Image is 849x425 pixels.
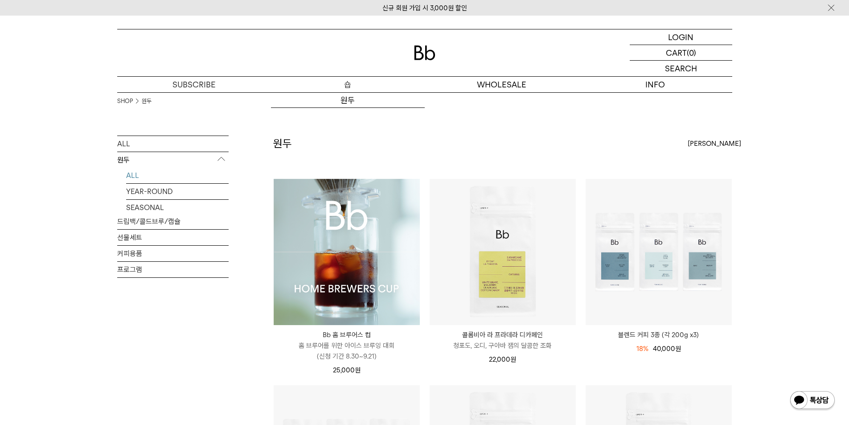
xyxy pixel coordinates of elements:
[271,93,425,108] a: 원두
[489,355,516,363] span: 22,000
[142,97,152,106] a: 원두
[355,366,361,374] span: 원
[126,168,229,183] a: ALL
[117,230,229,245] a: 선물세트
[117,152,229,168] p: 원두
[274,179,420,325] img: Bb 홈 브루어스 컵
[586,330,732,340] a: 블렌드 커피 3종 (각 200g x3)
[430,340,576,351] p: 청포도, 오디, 구아바 잼의 달콤한 조화
[430,330,576,351] a: 콜롬비아 라 프라데라 디카페인 청포도, 오디, 구아바 잼의 달콤한 조화
[273,136,292,151] h2: 원두
[688,138,741,149] span: [PERSON_NAME]
[675,345,681,353] span: 원
[510,355,516,363] span: 원
[126,200,229,215] a: SEASONAL
[636,343,648,354] div: 18%
[271,77,425,92] a: 숍
[630,29,732,45] a: LOGIN
[414,45,435,60] img: 로고
[117,214,229,229] a: 드립백/콜드브루/캡슐
[789,390,836,412] img: 카카오톡 채널 1:1 채팅 버튼
[117,262,229,277] a: 프로그램
[687,45,696,60] p: (0)
[274,330,420,340] p: Bb 홈 브루어스 컵
[430,330,576,340] p: 콜롬비아 라 프라데라 디카페인
[586,179,732,325] img: 블렌드 커피 3종 (각 200g x3)
[578,77,732,92] p: INFO
[271,108,425,123] a: 드립백/콜드브루/캡슐
[653,345,681,353] span: 40,000
[382,4,467,12] a: 신규 회원 가입 시 3,000원 할인
[117,136,229,152] a: ALL
[274,330,420,362] a: Bb 홈 브루어스 컵 홈 브루어를 위한 아이스 브루잉 대회(신청 기간 8.30~9.21)
[117,77,271,92] a: SUBSCRIBE
[274,340,420,362] p: 홈 브루어를 위한 아이스 브루잉 대회 (신청 기간 8.30~9.21)
[117,246,229,261] a: 커피용품
[425,77,578,92] p: WHOLESALE
[117,97,133,106] a: SHOP
[333,366,361,374] span: 25,000
[668,29,693,45] p: LOGIN
[430,179,576,325] img: 콜롬비아 라 프라데라 디카페인
[665,61,697,76] p: SEARCH
[666,45,687,60] p: CART
[630,45,732,61] a: CART (0)
[126,184,229,199] a: YEAR-ROUND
